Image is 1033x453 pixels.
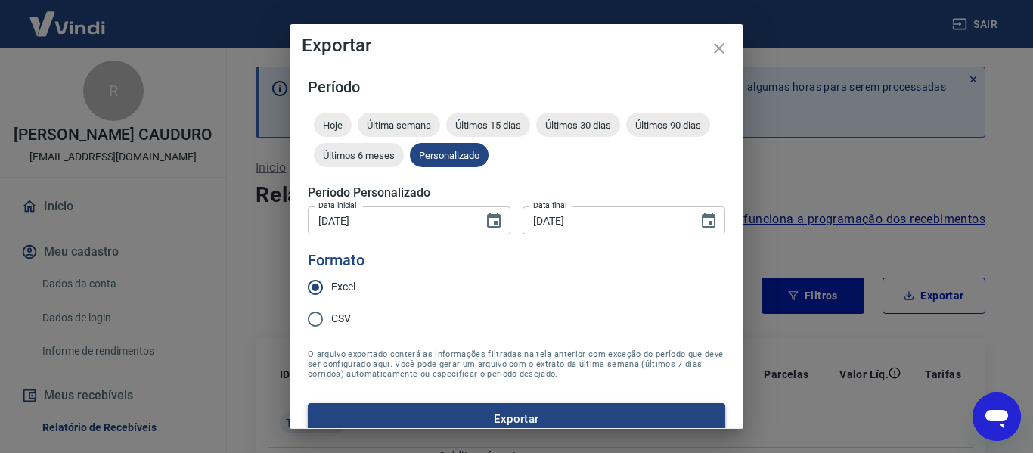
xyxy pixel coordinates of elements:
[626,113,710,137] div: Últimos 90 dias
[446,119,530,131] span: Últimos 15 dias
[446,113,530,137] div: Últimos 15 dias
[331,279,355,295] span: Excel
[410,150,489,161] span: Personalizado
[536,119,620,131] span: Últimos 30 dias
[308,349,725,379] span: O arquivo exportado conterá as informações filtradas na tela anterior com exceção do período que ...
[973,392,1021,441] iframe: Botão para abrir a janela de mensagens
[308,79,725,95] h5: Período
[314,113,352,137] div: Hoje
[308,403,725,435] button: Exportar
[308,250,364,271] legend: Formato
[536,113,620,137] div: Últimos 30 dias
[358,113,440,137] div: Última semana
[533,200,567,211] label: Data final
[314,143,404,167] div: Últimos 6 meses
[302,36,731,54] h4: Exportar
[318,200,357,211] label: Data inicial
[314,150,404,161] span: Últimos 6 meses
[410,143,489,167] div: Personalizado
[701,30,737,67] button: close
[308,206,473,234] input: DD/MM/YYYY
[308,185,725,200] h5: Período Personalizado
[523,206,687,234] input: DD/MM/YYYY
[479,206,509,236] button: Choose date, selected date is 21 de ago de 2025
[358,119,440,131] span: Última semana
[626,119,710,131] span: Últimos 90 dias
[693,206,724,236] button: Choose date, selected date is 26 de ago de 2025
[331,311,351,327] span: CSV
[314,119,352,131] span: Hoje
